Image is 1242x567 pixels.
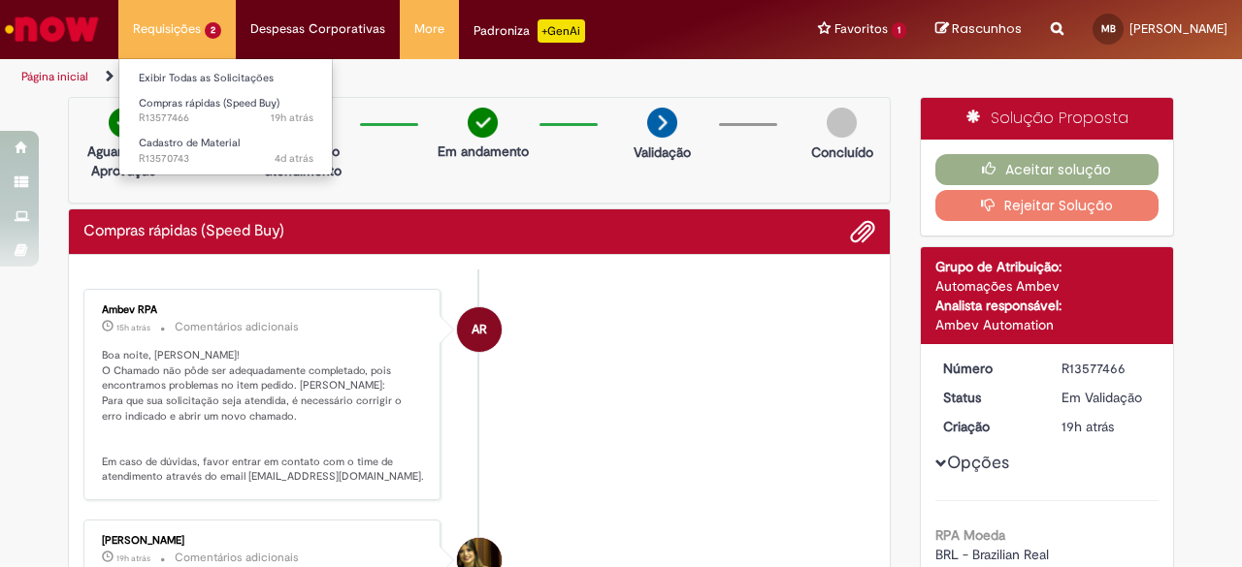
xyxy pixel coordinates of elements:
span: 19h atrás [271,110,313,125]
time: 29/09/2025 15:03:30 [116,552,150,564]
span: [PERSON_NAME] [1129,20,1227,37]
div: Ambev RPA [457,307,502,352]
a: Aberto R13570743 : Cadastro de Material [119,133,333,169]
span: Cadastro de Material [139,136,240,150]
span: R13577466 [139,110,313,126]
dt: Status [929,388,1048,407]
b: RPA Moeda [935,526,1005,544]
img: ServiceNow [2,10,102,48]
p: Aguardando Aprovação [77,142,171,180]
ul: Requisições [118,58,333,175]
a: Página inicial [21,69,88,84]
p: Em andamento [438,142,529,161]
p: Concluído [811,142,873,162]
div: Em Validação [1062,388,1152,407]
span: 15h atrás [116,322,150,333]
div: Solução Proposta [921,98,1174,140]
span: Compras rápidas (Speed Buy) [139,96,279,110]
img: check-circle-green.png [468,108,498,138]
div: [PERSON_NAME] [102,535,425,547]
time: 26/09/2025 14:07:13 [275,151,313,166]
time: 29/09/2025 14:53:52 [271,110,313,125]
a: Rascunhos [935,20,1022,39]
span: Favoritos [834,19,888,39]
span: Rascunhos [952,19,1022,38]
span: 4d atrás [275,151,313,166]
dt: Criação [929,417,1048,436]
dt: Número [929,359,1048,378]
img: arrow-next.png [647,108,677,138]
div: Ambev Automation [935,315,1160,334]
button: Adicionar anexos [850,219,875,244]
span: MB [1101,22,1116,35]
span: More [414,19,444,39]
div: Ambev RPA [102,304,425,316]
span: 19h atrás [1062,418,1114,435]
div: Padroniza [474,19,585,43]
p: Boa noite, [PERSON_NAME]! O Chamado não pôde ser adequadamente completado, pois encontramos probl... [102,348,425,485]
a: Aberto R13577466 : Compras rápidas (Speed Buy) [119,93,333,129]
div: Grupo de Atribuição: [935,257,1160,276]
span: R13570743 [139,151,313,167]
p: Validação [634,142,691,162]
span: 2 [205,22,221,39]
span: 19h atrás [116,552,150,564]
p: +GenAi [538,19,585,43]
small: Comentários adicionais [175,550,299,566]
span: Despesas Corporativas [250,19,385,39]
h2: Compras rápidas (Speed Buy) Histórico de tíquete [83,223,284,240]
img: check-circle-green.png [109,108,139,138]
div: Analista responsável: [935,296,1160,315]
button: Aceitar solução [935,154,1160,185]
a: Exibir Todas as Solicitações [119,68,333,89]
button: Rejeitar Solução [935,190,1160,221]
div: Automações Ambev [935,276,1160,296]
img: img-circle-grey.png [827,108,857,138]
time: 29/09/2025 14:53:51 [1062,418,1114,435]
span: AR [472,306,487,353]
time: 29/09/2025 18:36:25 [116,322,150,333]
span: BRL - Brazilian Real [935,546,1049,563]
div: 29/09/2025 14:53:51 [1062,417,1152,436]
small: Comentários adicionais [175,319,299,335]
span: 1 [892,22,906,39]
ul: Trilhas de página [15,59,813,95]
div: R13577466 [1062,359,1152,378]
span: Requisições [133,19,201,39]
